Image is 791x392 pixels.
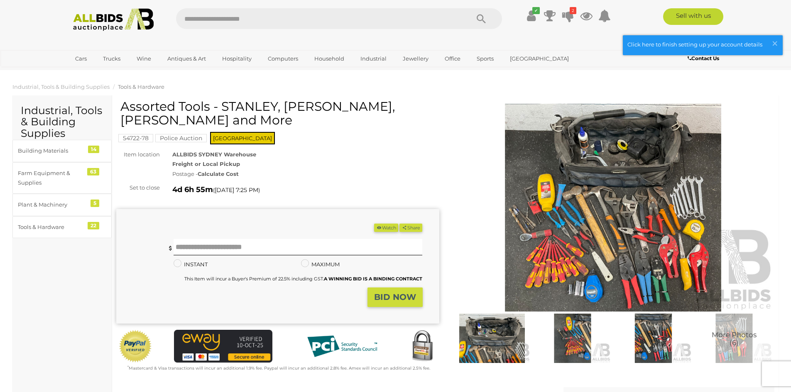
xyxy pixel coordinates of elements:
[172,169,439,179] div: Postage -
[532,7,540,14] i: ✔
[504,52,574,66] a: [GEOGRAPHIC_DATA]
[460,8,502,29] button: Search
[771,35,779,51] span: ×
[110,150,166,159] div: Item location
[198,170,239,177] strong: Calculate Cost
[12,194,112,216] a: Plant & Machinery 5
[18,168,86,188] div: Farm Equipment & Supplies
[184,276,422,282] small: This Item will incur a Buyer's Premium of 22.5% including GST.
[324,276,422,282] b: A WINNING BID IS A BINDING CONTRACT
[215,186,258,194] span: [DATE] 7:25 PM
[98,52,126,66] a: Trucks
[70,52,92,66] a: Cars
[471,52,499,66] a: Sports
[12,140,112,162] a: Building Materials 14
[688,54,721,63] a: Contact Us
[301,260,340,269] label: MAXIMUM
[174,330,272,363] img: eWAY Payment Gateway
[562,8,574,23] a: 2
[91,200,99,207] div: 5
[688,55,719,61] b: Contact Us
[534,314,611,363] img: Assorted Tools - STANLEY, HARON, TROJAN and More
[374,224,398,232] li: Watch this item
[162,52,211,66] a: Antiques & Art
[127,365,430,371] small: Mastercard & Visa transactions will incur an additional 1.9% fee. Paypal will incur an additional...
[367,287,423,307] button: BID NOW
[406,330,439,363] img: Secured by Rapid SSL
[118,330,152,363] img: Official PayPal Seal
[87,168,99,175] div: 63
[21,105,103,139] h2: Industrial, Tools & Building Supplies
[69,8,159,31] img: Allbids.com.au
[712,331,757,347] span: More Photos (6)
[118,135,153,141] a: 54722-78
[12,162,112,194] a: Farm Equipment & Supplies 63
[131,52,157,66] a: Wine
[374,292,416,302] strong: BID NOW
[570,7,576,14] i: 2
[174,260,208,269] label: INSTANT
[309,52,350,66] a: Household
[172,185,213,194] strong: 4d 6h 55m
[12,83,110,90] a: Industrial, Tools & Building Supplies
[12,216,112,238] a: Tools & Hardware 22
[155,135,207,141] a: Police Auction
[355,52,392,66] a: Industrial
[439,52,466,66] a: Office
[118,134,153,142] mark: 54722-78
[663,8,723,25] a: Sell with us
[696,314,772,363] a: More Photos(6)
[172,161,240,167] strong: Freight or Local Pickup
[397,52,434,66] a: Jewellery
[615,314,691,363] img: Assorted Tools - STANLEY, HARON, TROJAN and More
[217,52,257,66] a: Hospitality
[374,224,398,232] button: Watch
[454,314,530,363] img: Assorted Tools - STANLEY, HARON, TROJAN and More
[213,187,260,193] span: ( )
[18,200,86,209] div: Plant & Machinery
[110,183,166,192] div: Set to close
[18,146,86,156] div: Building Materials
[262,52,304,66] a: Computers
[88,146,99,153] div: 14
[120,100,437,127] h1: Assorted Tools - STANLEY, [PERSON_NAME], [PERSON_NAME] and More
[118,83,164,90] a: Tools & Hardware
[155,134,207,142] mark: Police Auction
[525,8,538,23] a: ✔
[301,330,384,363] img: PCI DSS compliant
[172,151,256,158] strong: ALLBIDS SYDNEY Warehouse
[696,314,772,363] img: Assorted Tools - STANLEY, HARON, TROJAN and More
[452,104,775,312] img: Assorted Tools - STANLEY, HARON, TROJAN and More
[399,224,422,232] button: Share
[18,222,86,232] div: Tools & Hardware
[210,132,275,144] span: [GEOGRAPHIC_DATA]
[88,222,99,229] div: 22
